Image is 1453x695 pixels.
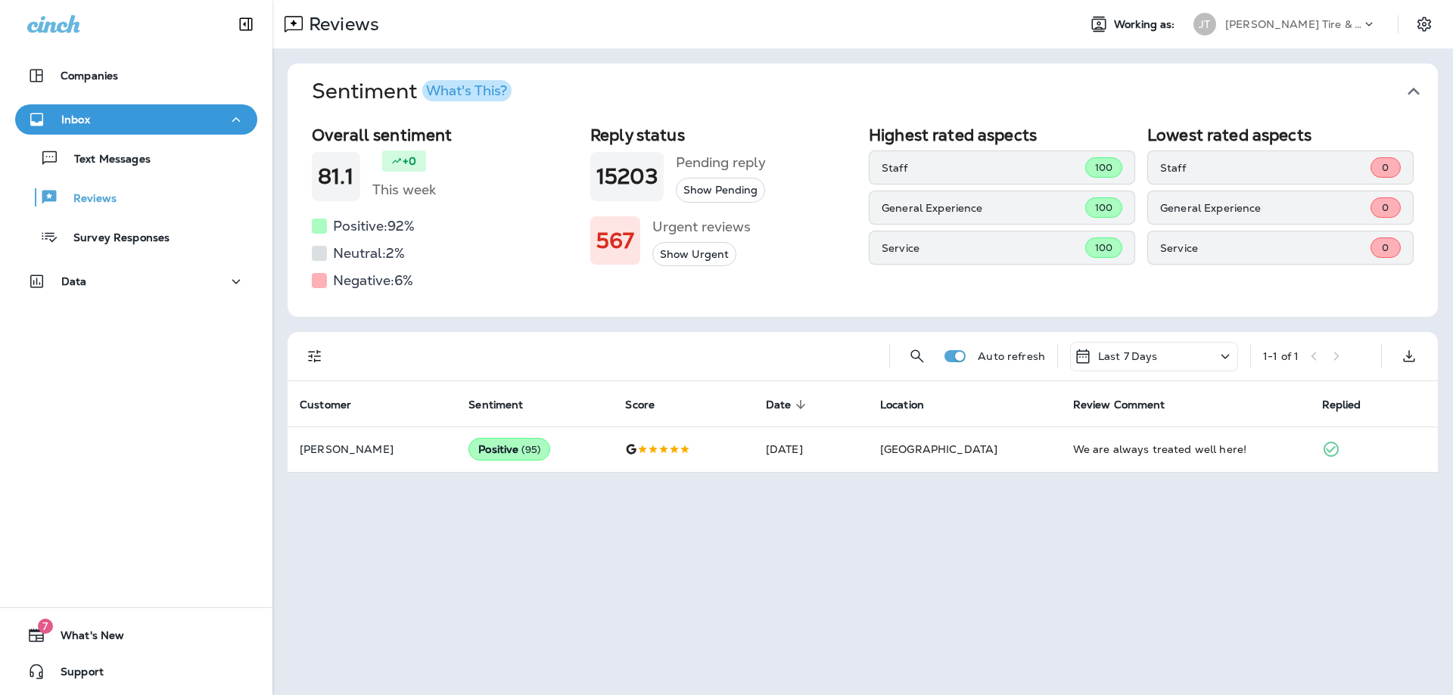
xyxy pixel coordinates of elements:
[1411,11,1438,38] button: Settings
[882,162,1085,174] p: Staff
[1322,398,1381,411] span: Replied
[15,221,257,253] button: Survey Responses
[61,70,118,82] p: Companies
[312,79,512,104] h1: Sentiment
[300,398,371,411] span: Customer
[1394,341,1424,371] button: Export as CSV
[15,142,257,174] button: Text Messages
[676,178,765,203] button: Show Pending
[978,350,1045,362] p: Auto refresh
[1382,161,1389,174] span: 0
[1225,18,1361,30] p: [PERSON_NAME] Tire & Auto
[426,84,507,98] div: What's This?
[372,178,436,202] h5: This week
[15,620,257,650] button: 7What's New
[58,231,170,246] p: Survey Responses
[880,442,997,456] span: [GEOGRAPHIC_DATA]
[15,104,257,135] button: Inbox
[625,399,655,411] span: Score
[15,656,257,687] button: Support
[1073,399,1165,411] span: Review Comment
[1263,350,1299,362] div: 1 - 1 of 1
[652,242,736,267] button: Show Urgent
[58,192,117,206] p: Reviews
[1114,18,1178,31] span: Working as:
[869,126,1135,144] h2: Highest rated aspects
[61,275,87,287] p: Data
[288,119,1438,317] div: SentimentWhat's This?
[45,629,124,647] span: What's New
[1095,241,1112,254] span: 100
[468,399,523,411] span: Sentiment
[15,266,257,296] button: Data
[754,427,868,472] td: [DATE]
[880,398,944,411] span: Location
[882,202,1085,214] p: General Experience
[596,164,658,189] h1: 15203
[15,61,257,91] button: Companies
[882,242,1085,254] p: Service
[1382,201,1389,214] span: 0
[590,126,857,144] h2: Reply status
[1095,201,1112,214] span: 100
[15,182,257,213] button: Reviews
[1073,442,1298,457] div: We are always treated well here!
[596,228,634,253] h1: 567
[521,443,540,456] span: ( 95 )
[652,215,751,239] h5: Urgent reviews
[225,9,267,39] button: Collapse Sidebar
[422,80,512,101] button: What's This?
[1147,126,1414,144] h2: Lowest rated aspects
[333,241,405,265] h5: Neutral: 2 %
[1073,398,1185,411] span: Review Comment
[300,341,330,371] button: Filters
[1193,13,1216,36] div: JT
[625,398,674,411] span: Score
[468,398,543,411] span: Sentiment
[303,13,379,36] p: Reviews
[468,438,550,461] div: Positive
[61,113,90,126] p: Inbox
[59,153,151,167] p: Text Messages
[300,64,1450,119] button: SentimentWhat's This?
[403,154,416,169] p: +0
[902,341,932,371] button: Search Reviews
[1322,399,1361,411] span: Replied
[312,126,578,144] h2: Overall sentiment
[300,443,444,455] p: [PERSON_NAME]
[1095,161,1112,174] span: 100
[38,619,53,634] span: 7
[318,164,354,189] h1: 81.1
[1382,241,1389,254] span: 0
[1160,202,1371,214] p: General Experience
[333,214,415,238] h5: Positive: 92 %
[1160,242,1371,254] p: Service
[676,150,766,175] h5: Pending reply
[333,268,413,293] h5: Negative: 6 %
[880,399,924,411] span: Location
[1098,350,1158,362] p: Last 7 Days
[766,398,811,411] span: Date
[766,399,792,411] span: Date
[45,666,104,684] span: Support
[1160,162,1371,174] p: Staff
[300,399,351,411] span: Customer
